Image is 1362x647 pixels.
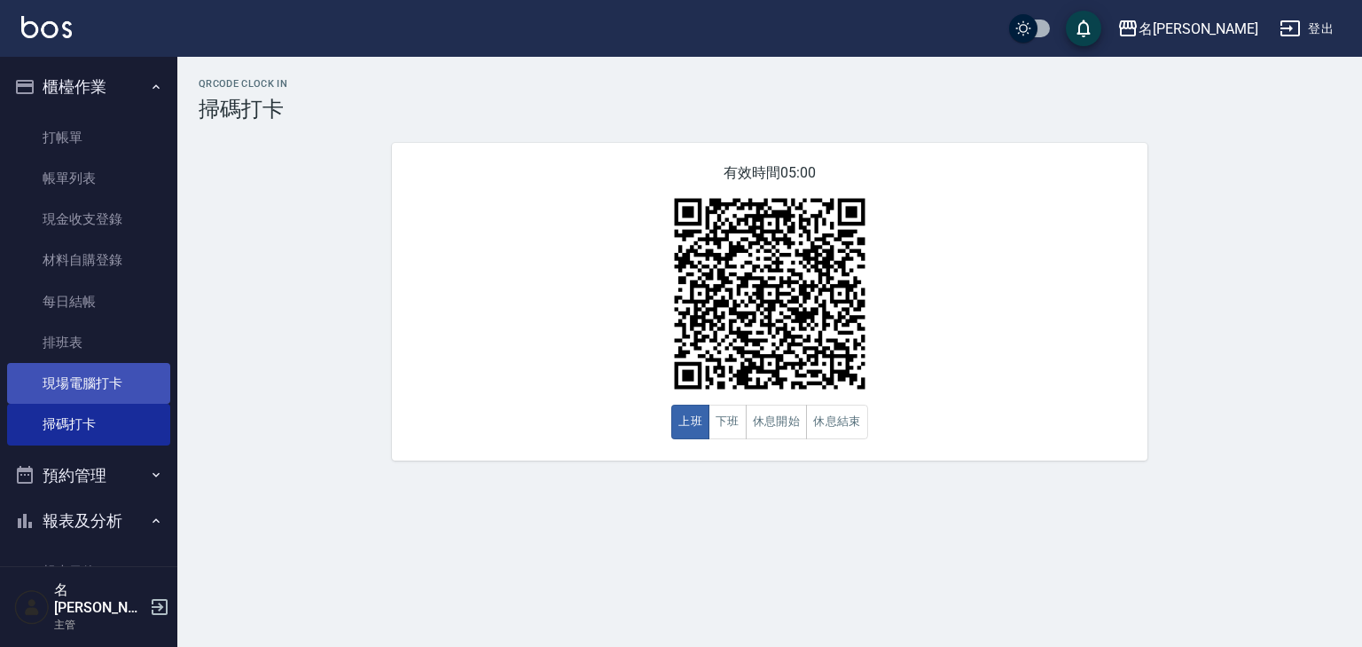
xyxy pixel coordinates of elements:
[7,322,170,363] a: 排班表
[199,97,1341,122] h3: 掃碼打卡
[7,281,170,322] a: 每日結帳
[1110,11,1265,47] button: 名[PERSON_NAME]
[7,453,170,499] button: 預約管理
[806,405,868,439] button: 休息結束
[708,405,747,439] button: 下班
[746,405,808,439] button: 休息開始
[7,404,170,445] a: 掃碼打卡
[21,16,72,38] img: Logo
[54,581,145,617] h5: 名[PERSON_NAME]
[7,199,170,240] a: 現金收支登錄
[1066,11,1101,46] button: save
[7,363,170,404] a: 現場電腦打卡
[671,405,709,439] button: 上班
[7,158,170,199] a: 帳單列表
[199,78,1341,90] h2: QRcode Clock In
[392,143,1147,461] div: 有效時間 05:00
[14,589,50,625] img: Person
[7,551,170,592] a: 報表目錄
[54,617,145,633] p: 主管
[1139,18,1258,40] div: 名[PERSON_NAME]
[7,498,170,544] button: 報表及分析
[7,117,170,158] a: 打帳單
[7,240,170,280] a: 材料自購登錄
[7,64,170,110] button: 櫃檯作業
[1272,12,1341,45] button: 登出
